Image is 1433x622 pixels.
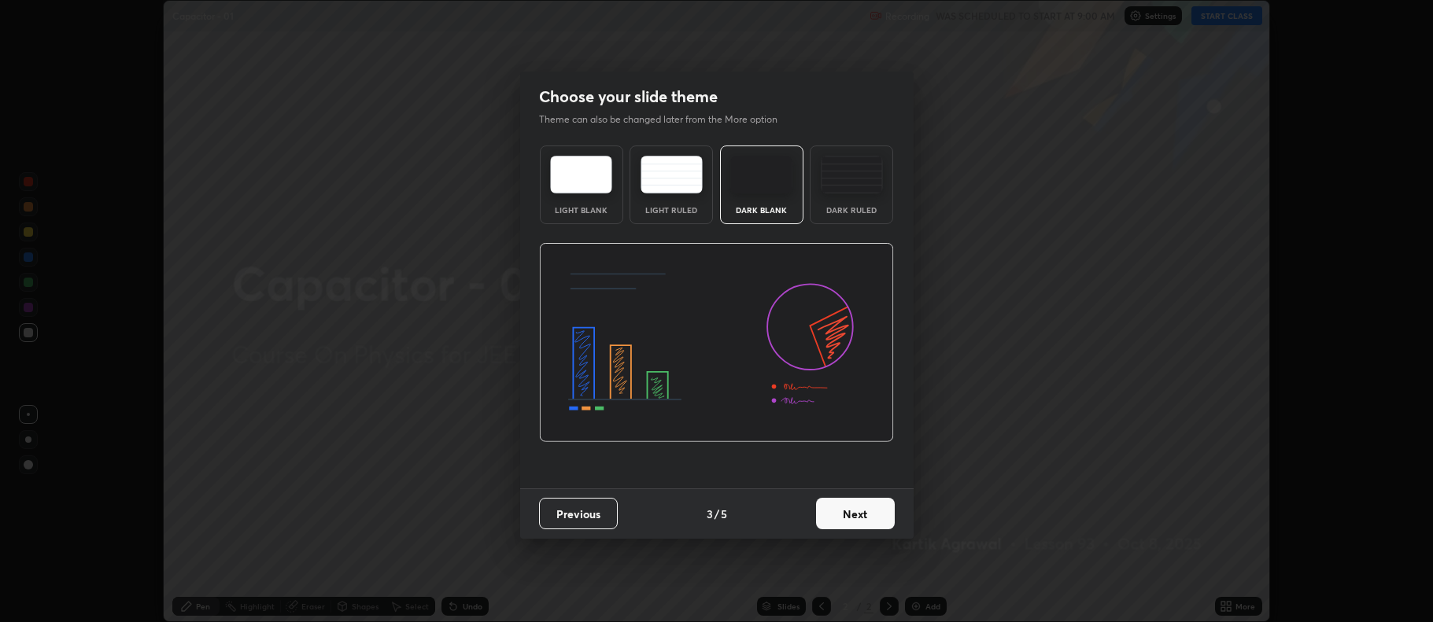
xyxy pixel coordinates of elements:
button: Next [816,498,895,529]
div: Light Ruled [640,206,703,214]
img: lightTheme.e5ed3b09.svg [550,156,612,193]
div: Dark Ruled [820,206,883,214]
h2: Choose your slide theme [539,86,718,107]
div: Dark Blank [730,206,793,214]
img: darkRuledTheme.de295e13.svg [821,156,883,193]
div: Light Blank [550,206,613,214]
p: Theme can also be changed later from the More option [539,112,794,127]
img: darkThemeBanner.d06ce4a2.svg [539,243,894,443]
img: darkTheme.f0cc69e5.svg [730,156,792,193]
h4: / [715,506,719,522]
button: Previous [539,498,618,529]
h4: 3 [707,506,713,522]
h4: 5 [721,506,727,522]
img: lightRuledTheme.5fabf969.svg [641,156,703,193]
